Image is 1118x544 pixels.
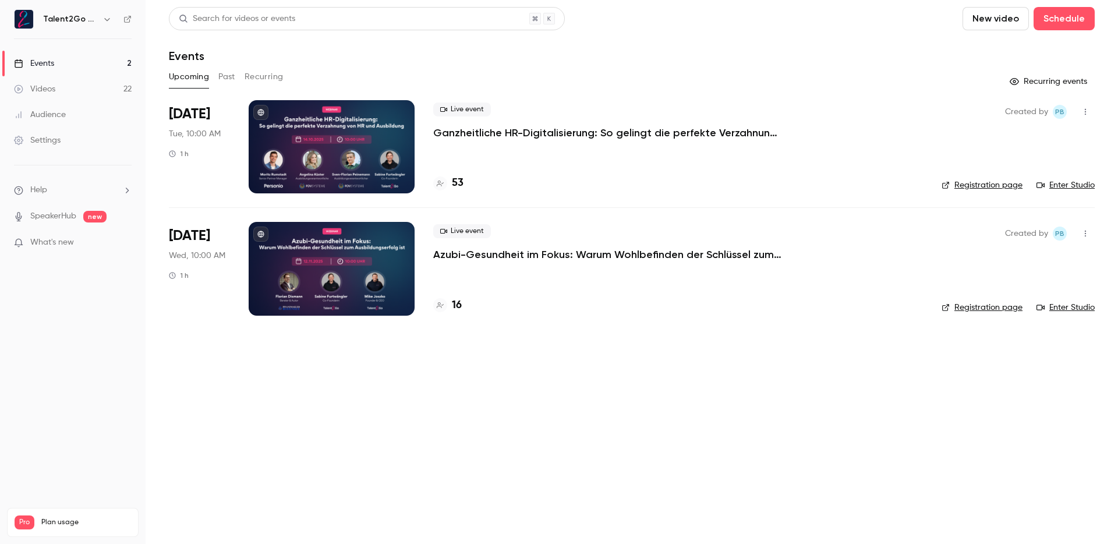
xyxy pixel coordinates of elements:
[30,236,74,249] span: What's new
[1005,105,1048,119] span: Created by
[433,248,783,262] a: Azubi-Gesundheit im Fokus: Warum Wohlbefinden der Schlüssel zum Ausbildungserfolg ist 💚
[245,68,284,86] button: Recurring
[179,13,295,25] div: Search for videos or events
[433,103,491,116] span: Live event
[43,13,98,25] h6: Talent2Go GmbH
[41,518,131,527] span: Plan usage
[452,298,462,313] h4: 16
[942,302,1023,313] a: Registration page
[169,100,230,193] div: Oct 14 Tue, 10:00 AM (Europe/Berlin)
[1053,227,1067,241] span: Pascal Blot
[1005,227,1048,241] span: Created by
[15,10,33,29] img: Talent2Go GmbH
[169,128,221,140] span: Tue, 10:00 AM
[1036,179,1095,191] a: Enter Studio
[963,7,1029,30] button: New video
[169,227,210,245] span: [DATE]
[1034,7,1095,30] button: Schedule
[169,222,230,315] div: Nov 12 Wed, 10:00 AM (Europe/Berlin)
[1055,105,1064,119] span: PB
[169,149,189,158] div: 1 h
[14,184,132,196] li: help-dropdown-opener
[1036,302,1095,313] a: Enter Studio
[1053,105,1067,119] span: Pascal Blot
[942,179,1023,191] a: Registration page
[14,135,61,146] div: Settings
[14,109,66,121] div: Audience
[433,175,464,191] a: 53
[15,515,34,529] span: Pro
[30,184,47,196] span: Help
[452,175,464,191] h4: 53
[14,58,54,69] div: Events
[30,210,76,222] a: SpeakerHub
[169,105,210,123] span: [DATE]
[1004,72,1095,91] button: Recurring events
[14,83,55,95] div: Videos
[169,49,204,63] h1: Events
[1055,227,1064,241] span: PB
[433,224,491,238] span: Live event
[433,298,462,313] a: 16
[169,68,209,86] button: Upcoming
[169,250,225,262] span: Wed, 10:00 AM
[169,271,189,280] div: 1 h
[218,68,235,86] button: Past
[433,126,783,140] a: Ganzheitliche HR-Digitalisierung: So gelingt die perfekte Verzahnung von HR und Ausbildung mit Pe...
[83,211,107,222] span: new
